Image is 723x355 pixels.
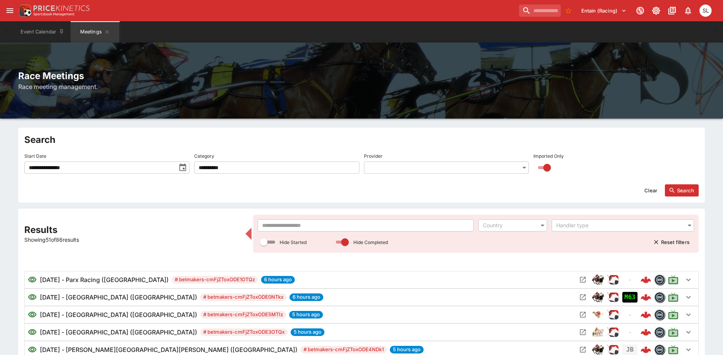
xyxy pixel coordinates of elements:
img: betmakers.png [655,275,664,285]
div: greyhound_racing [592,309,604,321]
img: greyhound_racing.png [592,309,604,321]
img: logo-cerberus--red.svg [641,309,651,320]
p: Hide Completed [353,239,388,246]
button: Singa Livett [697,2,714,19]
span: 6 hours ago [290,293,323,301]
img: racing.png [607,309,619,321]
div: betmakers [654,309,665,320]
h6: [DATE] - [GEOGRAPHIC_DATA] ([GEOGRAPHIC_DATA]) [40,310,197,319]
button: Event Calendar [16,21,69,43]
img: PriceKinetics Logo [17,3,32,18]
div: Imported to Jetbet as OPEN [622,292,638,303]
h6: [DATE] - [PERSON_NAME][GEOGRAPHIC_DATA][PERSON_NAME] ([GEOGRAPHIC_DATA]) [40,345,297,354]
span: # betmakers-cmFjZToxODE5MTIz [200,311,286,319]
div: ParallelRacing Handler [607,291,619,303]
button: Connected to PK [633,4,647,17]
button: Open Meeting [577,309,589,321]
svg: Live [668,274,679,285]
div: betmakers [654,274,665,285]
button: No Bookmarks [562,5,574,17]
button: Meetings [71,21,119,43]
div: Jetbet not yet mapped [622,344,638,355]
p: Start Date [24,153,46,159]
button: Clear [640,184,662,197]
img: logo-cerberus--red.svg [641,344,651,355]
svg: Visible [28,345,37,354]
img: logo-cerberus--red.svg [641,274,651,285]
div: Country [483,222,535,229]
svg: Visible [28,310,37,319]
button: toggle date time picker [176,161,190,174]
svg: Live [668,344,679,355]
div: harness_racing [592,326,604,338]
div: Handler type [556,222,682,229]
img: logo-cerberus--red.svg [641,327,651,338]
img: Sportsbook Management [33,13,74,16]
svg: Live [668,309,679,320]
p: Imported Only [533,153,564,159]
p: Showing 51 of 86 results [24,236,241,244]
h2: Results [24,224,241,236]
span: 5 hours ago [390,346,424,353]
span: # betmakers-cmFjZToxODE1OTQz [172,276,258,284]
svg: Visible [28,275,37,284]
span: 5 hours ago [289,311,323,319]
button: Reset filters [649,236,694,248]
p: Provider [364,153,383,159]
img: racing.png [607,291,619,303]
div: betmakers [654,292,665,303]
img: horse_racing.png [592,274,604,286]
div: horse_racing [592,274,604,286]
div: betmakers [654,344,665,355]
img: logo-cerberus--red.svg [641,292,651,303]
button: Notifications [681,4,695,17]
p: Category [194,153,214,159]
button: Documentation [665,4,679,17]
div: ParallelRacing Handler [607,309,619,321]
button: Search [665,184,699,197]
svg: Visible [28,328,37,337]
input: search [519,5,561,17]
button: Open Meeting [577,274,589,286]
svg: Live [668,327,679,338]
img: PriceKinetics [33,5,90,11]
button: Open Meeting [577,326,589,338]
div: No Jetbet [622,274,638,285]
div: ParallelRacing Handler [607,326,619,338]
div: No Jetbet [622,327,638,338]
img: betmakers.png [655,292,664,302]
img: betmakers.png [655,310,664,320]
h6: [DATE] - [GEOGRAPHIC_DATA] ([GEOGRAPHIC_DATA]) [40,293,197,302]
div: No Jetbet [622,309,638,320]
span: # betmakers-cmFjZToxODE4NDk1 [301,346,387,353]
svg: Visible [28,293,37,302]
p: Hide Started [280,239,307,246]
div: Singa Livett [699,5,712,17]
button: Open Meeting [577,291,589,303]
img: harness_racing.png [592,326,604,338]
img: betmakers.png [655,327,664,337]
button: Toggle light/dark mode [649,4,663,17]
h6: Race meeting management. [18,82,705,91]
span: # betmakers-cmFjZToxODE3OTQx [200,328,288,336]
div: horse_racing [592,291,604,303]
button: open drawer [3,4,17,17]
img: horse_racing.png [592,291,604,303]
h6: [DATE] - [GEOGRAPHIC_DATA] ([GEOGRAPHIC_DATA]) [40,328,197,337]
h2: Search [24,134,699,146]
span: # betmakers-cmFjZToxODE0NTkx [200,293,286,301]
img: racing.png [607,274,619,286]
div: ParallelRacing Handler [607,274,619,286]
img: betmakers.png [655,345,664,355]
span: 5 hours ago [291,328,324,336]
img: racing.png [607,326,619,338]
h2: Race Meetings [18,70,705,82]
svg: Live [668,292,679,303]
span: 6 hours ago [261,276,295,284]
button: Select Tenant [577,5,631,17]
h6: [DATE] - Parx Racing ([GEOGRAPHIC_DATA]) [40,275,169,284]
div: betmakers [654,327,665,338]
